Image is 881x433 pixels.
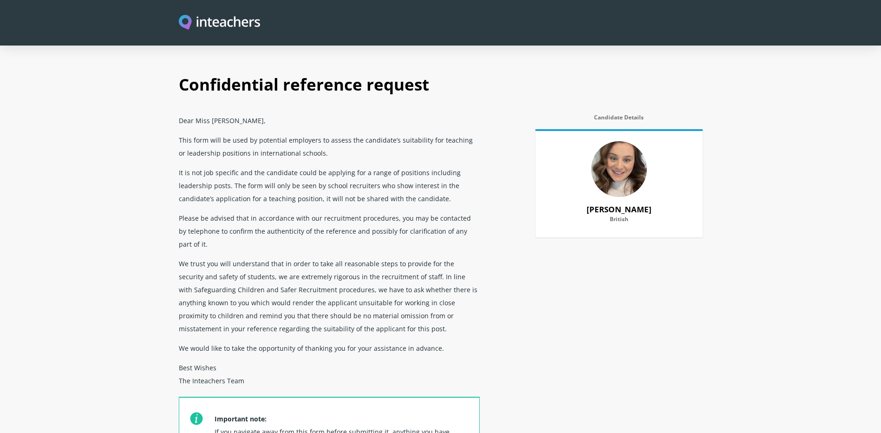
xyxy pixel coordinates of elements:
[215,414,267,423] strong: Important note:
[179,163,480,208] p: It is not job specific and the candidate could be applying for a range of positions including lea...
[179,130,480,163] p: This form will be used by potential employers to assess the candidate’s suitability for teaching ...
[547,216,692,228] label: British
[587,204,652,215] strong: [PERSON_NAME]
[591,141,647,197] img: 79225
[535,114,703,126] label: Candidate Details
[179,15,261,31] img: Inteachers
[179,338,480,358] p: We would like to take the opportunity of thanking you for your assistance in advance.
[179,111,480,130] p: Dear Miss [PERSON_NAME],
[179,65,703,111] h1: Confidential reference request
[179,15,261,31] a: Visit this site's homepage
[179,358,480,397] p: Best Wishes The Inteachers Team
[179,208,480,254] p: Please be advised that in accordance with our recruitment procedures, you may be contacted by tel...
[179,254,480,338] p: We trust you will understand that in order to take all reasonable steps to provide for the securi...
